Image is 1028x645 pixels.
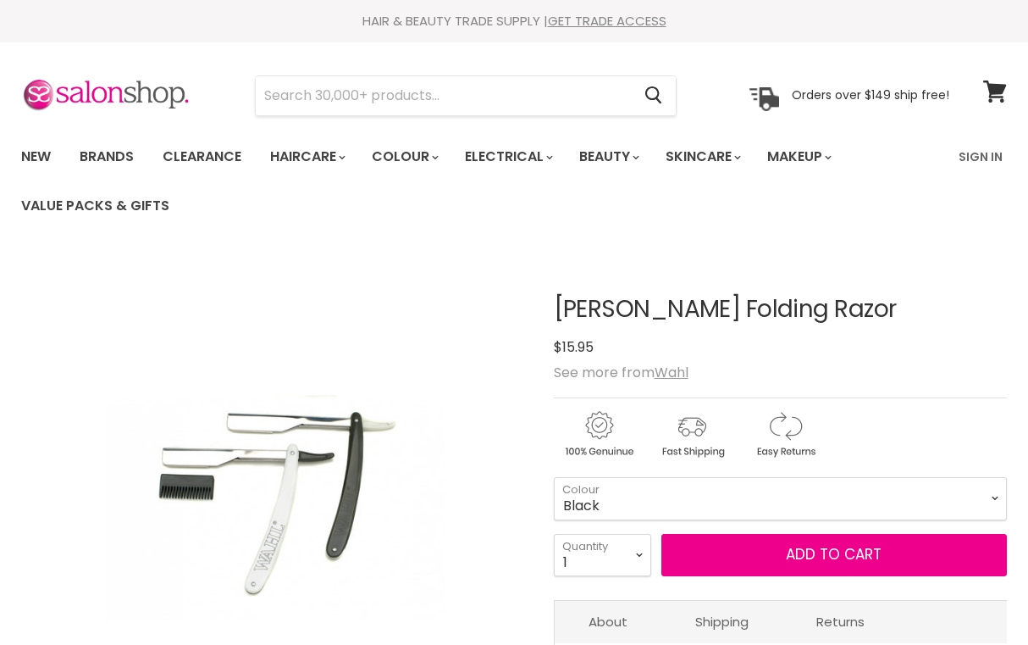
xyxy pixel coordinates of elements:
[754,139,842,175] a: Makeup
[8,188,182,224] a: Value Packs & Gifts
[554,297,1007,323] h1: [PERSON_NAME] Folding Razor
[740,409,830,460] img: returns.gif
[782,601,898,642] a: Returns
[555,601,661,642] a: About
[554,534,651,576] select: Quantity
[948,139,1013,175] a: Sign In
[786,544,882,564] span: Add to cart
[647,409,737,460] img: shipping.gif
[8,132,948,231] ul: Main menu
[8,139,64,175] a: New
[792,87,949,103] p: Orders over $149 ship free!
[150,139,254,175] a: Clearance
[653,139,751,175] a: Skincare
[548,12,666,30] a: GET TRADE ACCESS
[631,76,676,115] button: Search
[255,75,677,116] form: Product
[257,139,356,175] a: Haircare
[554,409,644,460] img: genuine.gif
[567,139,649,175] a: Beauty
[67,139,146,175] a: Brands
[452,139,563,175] a: Electrical
[554,363,688,382] span: See more from
[655,363,688,382] a: Wahl
[661,601,782,642] a: Shipping
[554,337,594,357] span: $15.95
[256,76,631,115] input: Search
[661,534,1007,576] button: Add to cart
[359,139,449,175] a: Colour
